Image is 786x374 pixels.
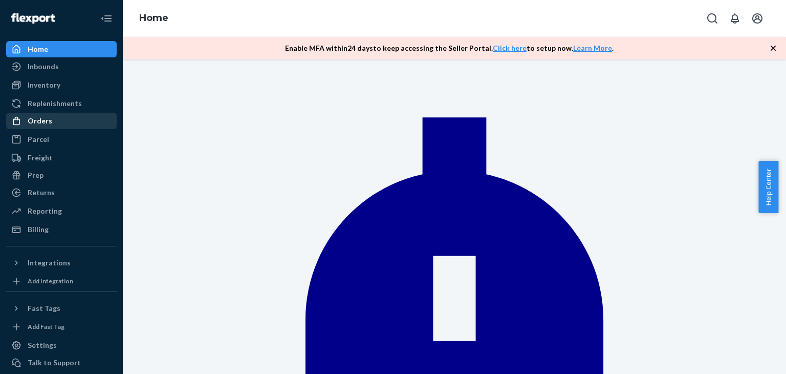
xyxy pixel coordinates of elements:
div: Talk to Support [28,358,81,368]
button: Help Center [758,161,778,213]
div: Add Integration [28,277,73,285]
a: Add Integration [6,275,117,287]
div: Orders [28,116,52,126]
div: Billing [28,224,49,235]
div: Inventory [28,80,60,90]
button: Fast Tags [6,300,117,317]
div: Inbounds [28,61,59,72]
div: Returns [28,188,55,198]
a: Parcel [6,131,117,148]
div: Integrations [28,258,71,268]
ol: breadcrumbs [131,4,177,33]
button: Open account menu [747,8,768,29]
a: Freight [6,150,117,166]
button: Open Search Box [702,8,723,29]
a: Reporting [6,203,117,219]
a: Returns [6,184,117,201]
button: Close Navigation [96,8,117,29]
button: Integrations [6,255,117,271]
div: Replenishments [28,98,82,109]
a: Replenishments [6,95,117,112]
div: Prep [28,170,43,180]
div: Add Fast Tag [28,322,64,331]
div: Reporting [28,206,62,216]
a: Add Fast Tag [6,321,117,333]
a: Settings [6,337,117,354]
img: Flexport logo [11,13,55,24]
a: Learn More [573,44,612,52]
a: Prep [6,167,117,183]
a: Talk to Support [6,355,117,371]
div: Settings [28,340,57,350]
div: Fast Tags [28,303,60,314]
a: Inbounds [6,58,117,75]
a: Home [139,12,168,24]
div: Parcel [28,134,49,144]
a: Home [6,41,117,57]
div: Freight [28,153,53,163]
a: Click here [493,44,527,52]
button: Open notifications [725,8,745,29]
a: Inventory [6,77,117,93]
a: Orders [6,113,117,129]
p: Enable MFA within 24 days to keep accessing the Seller Portal. to setup now. . [285,43,614,53]
div: Home [28,44,48,54]
a: Billing [6,221,117,238]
